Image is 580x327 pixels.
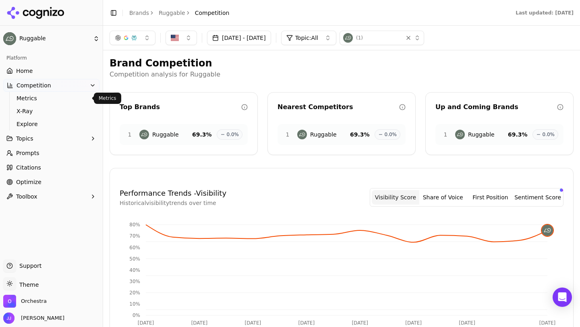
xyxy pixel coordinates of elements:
[3,147,99,159] a: Prompts
[3,295,47,308] button: Open organization switcher
[3,79,99,92] button: Competition
[17,94,87,102] span: Metrics
[356,35,363,41] span: ( 1 )
[539,320,556,326] tspan: [DATE]
[3,295,16,308] img: Orchestra
[120,102,241,112] div: Top Brands
[283,130,292,139] span: 1
[16,178,41,186] span: Optimize
[129,279,140,284] tspan: 30%
[133,313,140,318] tspan: 0%
[16,163,41,172] span: Citations
[171,34,179,42] img: US
[278,102,399,112] div: Nearest Competitors
[17,107,87,115] span: X-Ray
[3,313,64,324] button: Open user button
[459,320,475,326] tspan: [DATE]
[553,288,572,307] div: Open Intercom Messenger
[419,190,467,205] button: Share of Voice
[120,188,226,199] h4: Performance Trends - Visibility
[508,130,528,139] span: 69.3 %
[16,67,33,75] span: Home
[18,315,64,322] span: [PERSON_NAME]
[129,256,140,262] tspan: 50%
[17,81,51,89] span: Competition
[191,320,208,326] tspan: [DATE]
[16,149,39,157] span: Prompts
[110,57,574,70] h2: Brand Competition
[16,192,37,201] span: Toolbox
[3,132,99,145] button: Topics
[297,130,307,139] img: Ruggable
[227,131,239,138] span: 0.0%
[343,33,353,43] img: Ruggable
[138,320,154,326] tspan: [DATE]
[192,130,212,139] span: 69.3 %
[350,130,370,139] span: 69.3 %
[543,131,555,138] span: 0.0%
[99,95,116,101] p: Metrics
[3,64,99,77] a: Home
[310,130,337,139] span: Ruggable
[19,35,90,42] span: Ruggable
[16,262,41,270] span: Support
[13,93,90,104] a: Metrics
[385,131,397,138] span: 0.0%
[3,176,99,188] a: Optimize
[3,32,16,45] img: Ruggable
[514,190,561,205] button: Sentiment Score
[129,9,229,17] nav: breadcrumb
[125,130,135,139] span: 1
[3,190,99,203] button: Toolbox
[298,320,315,326] tspan: [DATE]
[3,161,99,174] a: Citations
[129,290,140,296] tspan: 20%
[129,267,140,273] tspan: 40%
[441,130,450,139] span: 1
[516,10,574,16] div: Last updated: [DATE]
[159,9,185,17] a: Ruggable
[21,298,47,305] span: Orchestra
[455,130,465,139] img: Ruggable
[129,301,140,307] tspan: 10%
[120,199,226,207] p: Historical visibility trends over time
[3,313,14,324] img: Jeff Jensen
[3,52,99,64] div: Platform
[468,130,495,139] span: Ruggable
[372,190,419,205] button: Visibility Score
[139,130,149,139] img: Ruggable
[542,225,553,236] img: ruggable
[129,233,140,239] tspan: 70%
[16,281,39,288] span: Theme
[129,10,149,16] a: Brands
[195,9,230,17] span: Competition
[129,245,140,250] tspan: 60%
[435,102,557,112] div: Up and Coming Brands
[405,320,422,326] tspan: [DATE]
[17,120,87,128] span: Explore
[467,190,514,205] button: First Position
[129,222,140,228] tspan: 80%
[13,106,90,117] a: X-Ray
[352,320,368,326] tspan: [DATE]
[207,31,271,45] button: [DATE] - [DATE]
[152,130,179,139] span: Ruggable
[295,34,318,42] span: Topic: All
[16,135,33,143] span: Topics
[13,118,90,130] a: Explore
[245,320,261,326] tspan: [DATE]
[110,70,574,79] p: Competition analysis for Ruggable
